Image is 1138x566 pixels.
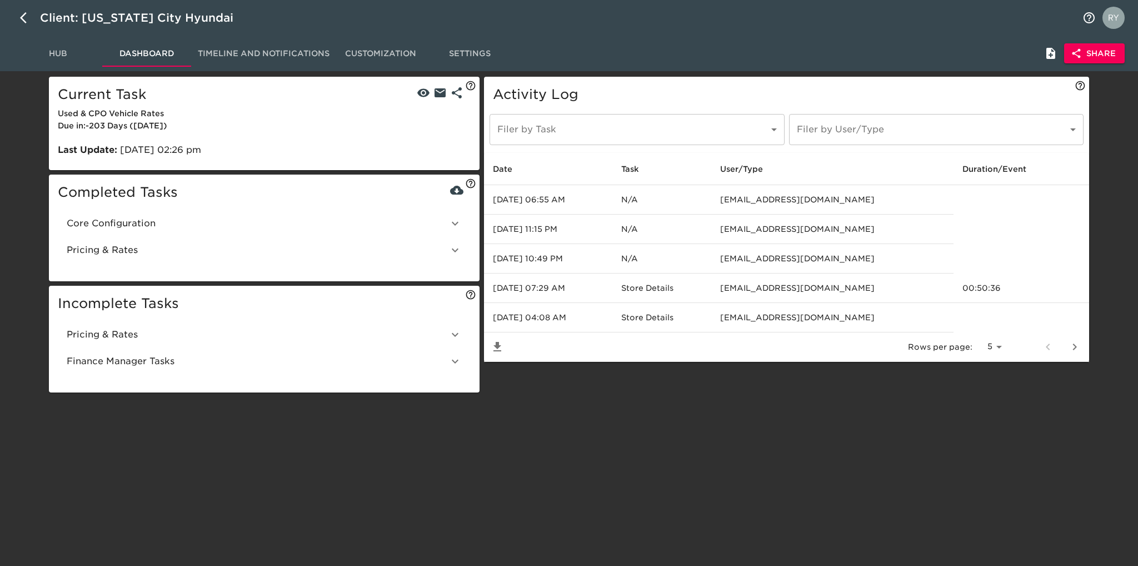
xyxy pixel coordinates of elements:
td: [EMAIL_ADDRESS][DOMAIN_NAME] [711,244,954,274]
svg: See and download data from all completed tasks here [465,178,476,189]
p: Rows per page: [908,341,972,352]
svg: These tasks still need to be completed for this Onboarding Hub [465,289,476,300]
span: Pricing & Rates [67,244,448,257]
button: next page [1061,334,1088,360]
div: Due in : -203 Day s ( [DATE] ) [58,120,471,132]
b: Last Update: [58,145,117,155]
a: External Link [448,83,465,100]
h5: Completed Tasks [58,183,471,201]
span: Timeline and Notifications [198,47,330,61]
img: Profile [1102,7,1125,29]
h5: Current Task [58,86,471,103]
div: ​ [789,114,1084,145]
td: N/A [612,244,711,274]
button: Share [1064,43,1125,64]
td: N/A [612,185,711,215]
td: [DATE] 06:55 AM [484,185,612,215]
select: rows per page [977,339,1006,355]
button: notifications [1076,4,1102,31]
td: [EMAIL_ADDRESS][DOMAIN_NAME] [711,185,954,215]
span: Share [1073,47,1116,61]
td: [EMAIL_ADDRESS][DOMAIN_NAME] [711,274,954,303]
td: [EMAIL_ADDRESS][DOMAIN_NAME] [711,303,954,332]
td: [DATE] 04:08 AM [484,303,612,332]
span: Finance Manager Tasks [67,355,448,368]
td: 00:50:36 [954,274,1089,303]
button: Send Reminder [432,85,448,101]
div: Core Configuration [58,210,471,237]
span: Dashboard [109,47,184,61]
div: ​ [490,114,784,145]
span: Core Configuration [67,217,448,230]
td: Store Details [612,303,711,332]
span: Settings [432,47,507,61]
span: Pricing & Rates [67,328,448,341]
td: [DATE] 07:29 AM [484,274,612,303]
table: enhanced table [484,153,1089,362]
button: View Task [415,85,432,101]
button: Save List [484,334,511,360]
span: Customization [343,47,418,61]
div: Used & CPO Vehicle Rates [58,108,471,120]
span: Date [493,162,527,176]
div: Pricing & Rates [58,321,471,348]
h5: Activity Log [493,86,1080,103]
button: Download All Tasks [448,182,465,198]
span: Task [621,162,653,176]
div: Client: [US_STATE] City Hyundai [40,9,249,27]
span: Hub [20,47,96,61]
div: Finance Manager Tasks [58,348,471,375]
span: Duration/Event [962,162,1041,176]
td: Store Details [612,274,711,303]
h5: Incomplete Tasks [58,295,471,312]
div: Pricing & Rates [58,237,471,264]
svg: This is the current task that needs to be completed for this Onboarding Hub [465,80,476,91]
td: [DATE] 11:15 PM [484,215,612,244]
td: [EMAIL_ADDRESS][DOMAIN_NAME] [711,215,954,244]
span: User/Type [720,162,777,176]
p: [DATE] 02:26 pm [58,143,471,157]
td: N/A [612,215,711,244]
td: [DATE] 10:49 PM [484,244,612,274]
